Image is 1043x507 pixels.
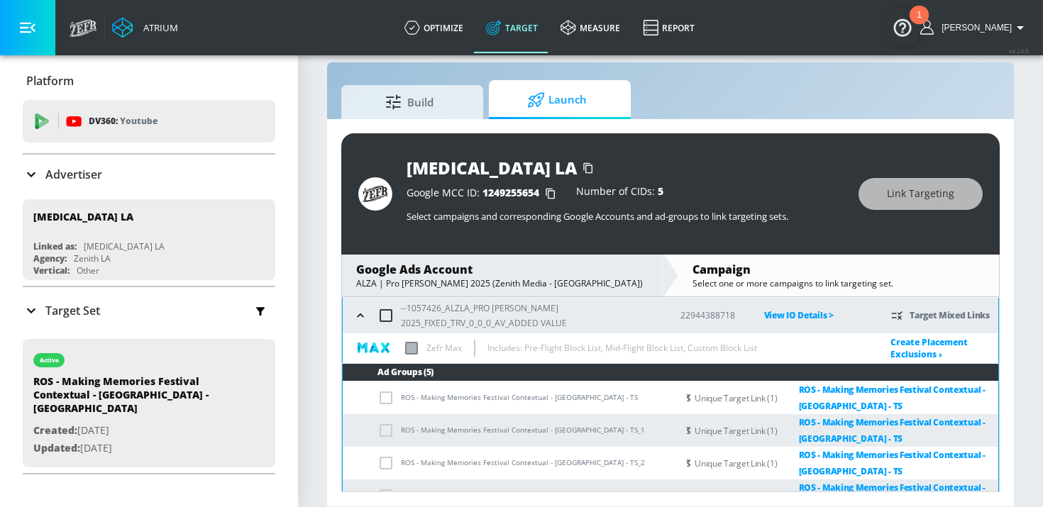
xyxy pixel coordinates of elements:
[658,184,663,198] span: 5
[576,186,663,201] div: Number of CIDs:
[343,414,677,447] td: ROS - Making Memories Festival Contextual - [GEOGRAPHIC_DATA] - TS_1
[503,83,611,117] span: Launch
[631,2,706,53] a: Report
[680,308,741,323] p: 22944388718
[883,7,922,47] button: Open Resource Center, 1 new notification
[40,357,59,364] div: active
[355,85,463,119] span: Build
[482,186,539,199] span: 1249255654
[23,199,275,280] div: [MEDICAL_DATA] LALinked as:[MEDICAL_DATA] LAAgency:Zenith LAVertical:Other
[695,381,998,414] div: Unique Target Link (1)
[343,381,677,415] td: ROS - Making Memories Festival Contextual - [GEOGRAPHIC_DATA] - TS
[377,392,401,402] span: Grouped Linked campaigns disable add groups selection.
[407,156,577,179] div: [MEDICAL_DATA] LA
[764,307,868,323] p: View IO Details >
[549,2,631,53] a: measure
[45,167,102,182] p: Advertiser
[342,255,663,296] div: Google Ads AccountALZA | Pro [PERSON_NAME] 2025 (Zenith Media - [GEOGRAPHIC_DATA])
[33,252,67,264] div: Agency:
[33,422,232,440] p: [DATE]
[343,364,998,381] th: Ad Groups (5)
[377,490,401,500] span: Grouped Linked campaigns disable add groups selection.
[33,440,232,457] p: [DATE]
[23,339,275,467] div: activeROS - Making Memories Festival Contextual - [GEOGRAPHIC_DATA] - [GEOGRAPHIC_DATA]Created:[D...
[377,425,401,435] span: Grouped Linked campaigns disable add groups selection.
[377,457,401,467] span: Grouped Linked campaigns disable add groups selection.
[33,240,77,252] div: Linked as:
[356,277,649,289] div: ALZA | Pro [PERSON_NAME] 2025 (Zenith Media - [GEOGRAPHIC_DATA])
[917,15,922,33] div: 1
[475,2,549,53] a: Target
[23,287,275,334] div: Target Set
[74,252,111,264] div: Zenith LA
[692,277,985,289] div: Select one or more campaigns to link targeting set.
[695,447,998,479] div: Unique Target Link (1)
[778,447,998,479] a: ROS - Making Memories Festival Contextual - [GEOGRAPHIC_DATA] - TS
[26,73,74,89] p: Platform
[778,381,998,414] a: ROS - Making Memories Festival Contextual - [GEOGRAPHIC_DATA] - TS
[890,336,968,360] a: Create Placement Exclusions ›
[120,113,158,128] p: Youtube
[77,264,99,277] div: Other
[393,2,475,53] a: optimize
[23,155,275,194] div: Advertiser
[920,19,1029,36] button: [PERSON_NAME]
[84,240,165,252] div: [MEDICAL_DATA] LA
[45,303,100,318] p: Target Set
[407,186,562,201] div: Google MCC ID:
[401,301,658,330] p: --1057426_ALZLA_PRO [PERSON_NAME] 2025_FIXED_TRV_0_0_0_AV_ADDED VALUE
[23,61,275,101] div: Platform
[407,210,844,223] p: Select campaigns and corresponding Google Accounts and ad-groups to link targeting sets.
[426,340,462,355] p: Zefr Max
[112,17,178,38] a: Atrium
[695,414,998,447] div: Unique Target Link (1)
[692,262,985,277] div: Campaign
[23,100,275,143] div: DV360: Youtube
[1009,47,1029,55] span: v 4.24.0
[356,262,649,277] div: Google Ads Account
[33,374,232,422] div: ROS - Making Memories Festival Contextual - [GEOGRAPHIC_DATA] - [GEOGRAPHIC_DATA]
[343,447,677,479] td: ROS - Making Memories Festival Contextual - [GEOGRAPHIC_DATA] - TS_2
[33,423,77,437] span: Created:
[778,414,998,447] a: ROS - Making Memories Festival Contextual - [GEOGRAPHIC_DATA] - TS
[910,307,990,323] p: Target Mixed Links
[33,264,70,277] div: Vertical:
[89,113,158,129] p: DV360:
[33,210,133,223] div: [MEDICAL_DATA] LA
[138,21,178,34] div: Atrium
[487,340,757,355] p: Includes: Pre-Flight Block List, Mid-Flight Block List, Custom Block List
[936,23,1012,33] span: login as: Heather.Aleksis@zefr.com
[33,441,80,455] span: Updated:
